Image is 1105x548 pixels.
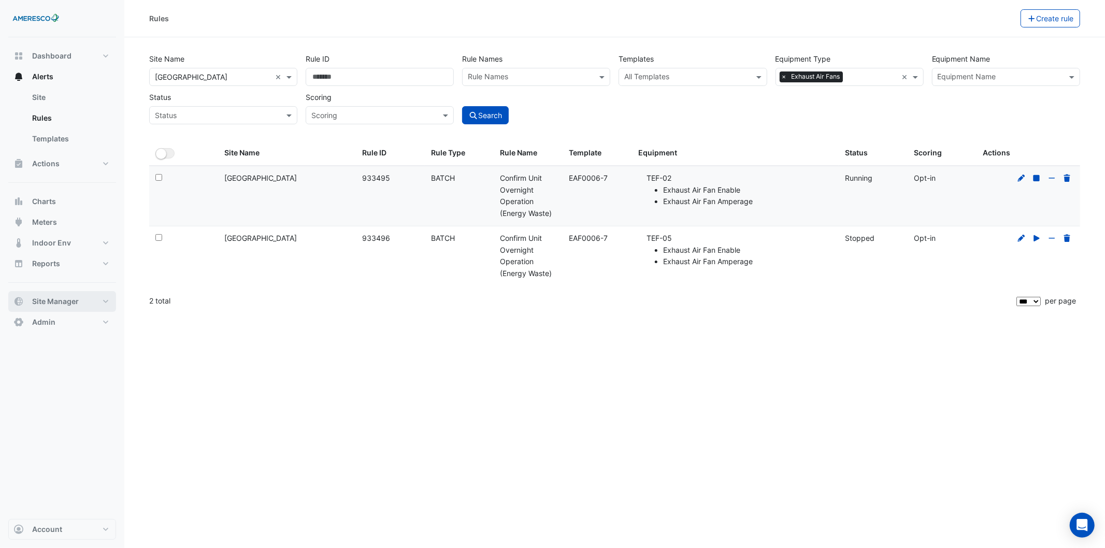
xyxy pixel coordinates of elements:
[24,108,116,128] a: Rules
[155,148,175,157] ui-switch: Toggle Select All
[1070,513,1095,538] div: Open Intercom Messenger
[647,172,833,208] li: TEF-02
[224,147,350,159] div: Site Name
[431,233,487,244] div: BATCH
[8,153,116,174] button: Actions
[8,46,116,66] button: Dashboard
[24,128,116,149] a: Templates
[914,172,970,184] div: Opt-in
[32,238,71,248] span: Indoor Env
[901,71,910,82] span: Clear
[8,212,116,233] button: Meters
[845,147,901,159] div: Status
[8,233,116,253] button: Indoor Env
[32,51,71,61] span: Dashboard
[32,524,62,535] span: Account
[569,147,626,159] div: Template
[1017,234,1026,242] a: Edit Rule
[500,172,557,220] div: Confirm Unit Overnight Operation (Energy Waste)
[1021,9,1081,27] button: Create rule
[32,71,53,82] span: Alerts
[569,172,626,184] div: EAF0006-7
[13,51,24,61] app-icon: Dashboard
[932,50,991,68] label: Equipment Name
[914,147,970,159] div: Scoring
[149,13,169,24] div: Rules
[8,87,116,153] div: Alerts
[13,196,24,207] app-icon: Charts
[13,217,24,227] app-icon: Meters
[500,147,557,159] div: Rule Name
[362,172,419,184] div: 933495
[32,217,57,227] span: Meters
[1063,174,1072,182] a: Delete Rule
[1032,174,1041,182] a: Stop Rule
[1032,234,1041,242] a: Start Rule
[647,233,833,268] li: TEF-05
[8,291,116,312] button: Site Manager
[462,50,503,68] label: Rule Names
[13,296,24,307] app-icon: Site Manager
[845,233,901,244] div: Stopped
[8,253,116,274] button: Reports
[914,233,970,244] div: Opt-in
[663,256,833,268] li: Exhaust Air Fan Amperage
[663,244,833,256] li: Exhaust Air Fan Enable
[149,288,1014,314] div: 2 total
[431,147,487,159] div: Rule Type
[845,172,901,184] div: Running
[32,196,56,207] span: Charts
[431,172,487,184] div: BATCH
[306,88,332,106] label: Scoring
[1063,234,1072,242] a: Delete Rule
[13,258,24,269] app-icon: Reports
[32,158,60,169] span: Actions
[362,147,419,159] div: Rule ID
[466,71,508,84] div: Rule Names
[569,233,626,244] div: EAF0006-7
[776,50,831,68] label: Equipment Type
[224,233,350,244] div: [GEOGRAPHIC_DATA]
[13,238,24,248] app-icon: Indoor Env
[1017,174,1026,182] a: Edit Rule
[623,71,669,84] div: All Templates
[983,147,1074,159] div: Actions
[638,147,833,159] div: Equipment
[8,312,116,333] button: Admin
[149,88,171,106] label: Status
[32,317,55,327] span: Admin
[32,296,79,307] span: Site Manager
[663,184,833,196] li: Exhaust Air Fan Enable
[149,50,184,68] label: Site Name
[780,71,789,82] span: ×
[362,233,419,244] div: 933496
[224,172,350,184] div: [GEOGRAPHIC_DATA]
[462,106,509,124] button: Search
[663,196,833,208] li: Exhaust Air Fan Amperage
[789,71,843,82] span: Exhaust Air Fans
[1045,296,1076,305] span: per page
[275,71,284,82] span: Clear
[13,71,24,82] app-icon: Alerts
[32,258,60,269] span: Reports
[13,158,24,169] app-icon: Actions
[8,519,116,540] button: Account
[13,317,24,327] app-icon: Admin
[8,66,116,87] button: Alerts
[936,71,996,84] div: Equipment Name
[8,191,116,212] button: Charts
[12,8,59,29] img: Company Logo
[24,87,116,108] a: Site
[500,233,557,280] div: Confirm Unit Overnight Operation (Energy Waste)
[1047,174,1057,182] a: Opt-out
[619,50,654,68] label: Templates
[1047,234,1057,242] a: Opt-out
[306,50,329,68] label: Rule ID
